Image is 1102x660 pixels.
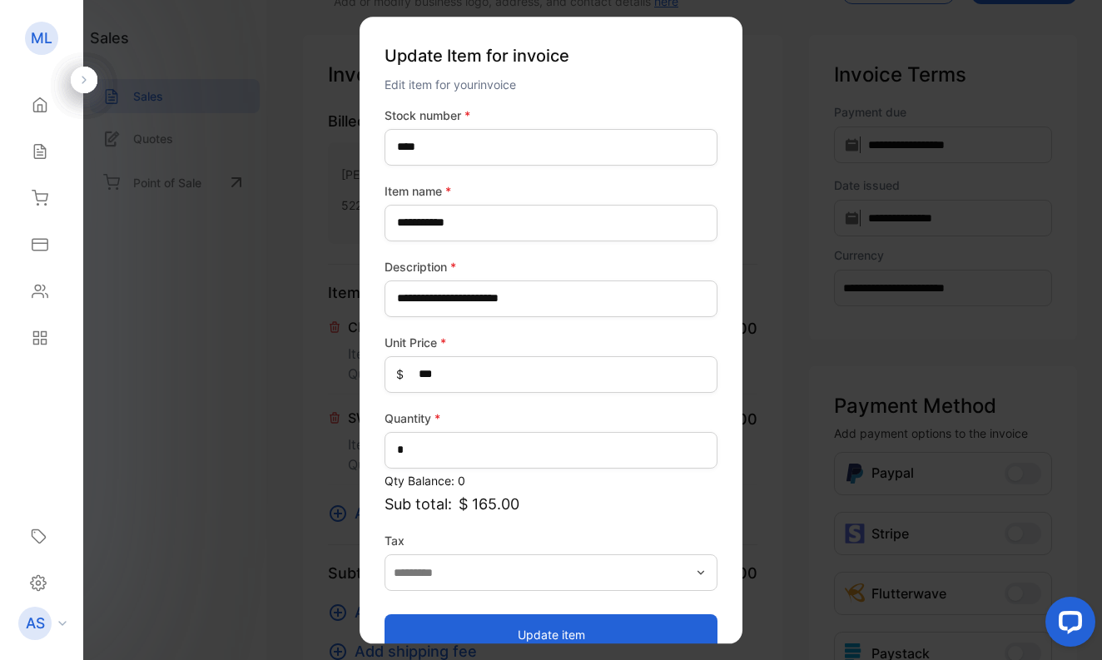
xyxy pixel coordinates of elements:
label: Stock number [385,107,717,124]
span: $ 165.00 [459,493,519,515]
label: Unit Price [385,334,717,351]
span: Edit item for your invoice [385,77,516,92]
label: Quantity [385,409,717,427]
span: $ [396,365,404,383]
label: Description [385,258,717,275]
p: ML [31,27,52,49]
p: Qty Balance: 0 [385,472,717,489]
iframe: LiveChat chat widget [1032,590,1102,660]
p: AS [26,613,45,634]
p: Update Item for invoice [385,37,717,75]
label: Tax [385,532,717,549]
label: Item name [385,182,717,200]
button: Update item [385,614,717,654]
p: Sub total: [385,493,717,515]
